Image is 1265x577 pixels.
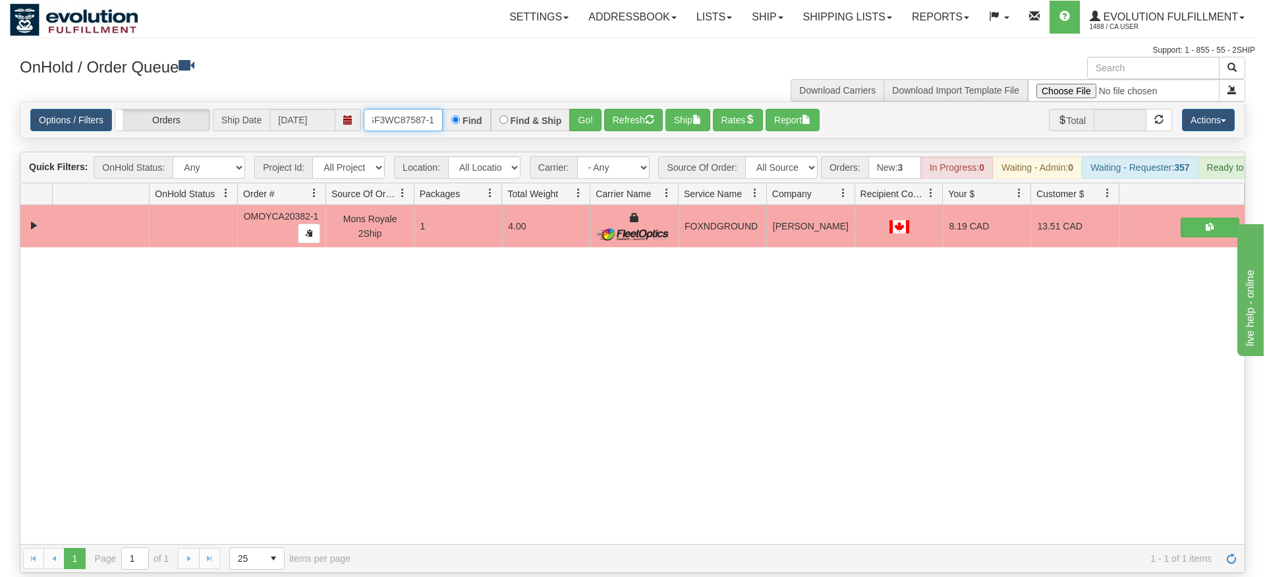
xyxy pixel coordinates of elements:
[1080,1,1254,34] a: Evolution Fulfillment 1488 / CA User
[920,182,942,204] a: Recipient Country filter column settings
[243,187,274,200] span: Order #
[1031,205,1119,247] td: 13.51 CAD
[1219,57,1245,79] button: Search
[979,162,984,173] strong: 0
[684,187,742,200] span: Service Name
[679,205,767,247] td: FOXNDGROUND
[20,152,1245,183] div: grid toolbar
[1221,548,1242,569] a: Refresh
[656,182,678,204] a: Carrier Name filter column settings
[29,160,88,173] label: Quick Filters:
[10,3,138,36] img: logo1488.jpg
[665,109,710,131] button: Ship
[215,182,237,204] a: OnHold Status filter column settings
[244,211,319,222] span: OMOYCA20382-1
[821,156,868,179] span: Orders:
[122,548,148,569] input: Page 1
[10,45,1255,56] div: Support: 1 - 855 - 55 - 2SHIP
[420,187,460,200] span: Packages
[115,109,210,131] label: Orders
[10,8,122,24] div: live help - online
[391,182,414,204] a: Source Of Order filter column settings
[744,182,766,204] a: Service Name filter column settings
[95,547,169,570] span: Page of 1
[1068,162,1073,173] strong: 0
[1082,156,1198,179] div: Waiting - Requester:
[892,85,1019,96] a: Download Import Template File
[868,156,921,179] div: New:
[578,1,687,34] a: Addressbook
[238,552,255,565] span: 25
[507,187,558,200] span: Total Weight
[298,224,320,243] button: Copy to clipboard
[902,1,979,34] a: Reports
[1090,20,1189,34] span: 1488 / CA User
[993,156,1082,179] div: Waiting - Admin:
[860,187,926,200] span: Recipient Country
[499,1,578,34] a: Settings
[772,187,812,200] span: Company
[766,109,820,131] button: Report
[832,182,855,204] a: Company filter column settings
[1182,109,1235,131] button: Actions
[1235,221,1264,355] iframe: chat widget
[303,182,325,204] a: Order # filter column settings
[155,187,215,200] span: OnHold Status
[263,548,284,569] span: select
[20,57,623,76] h3: OnHold / Order Queue
[229,547,285,570] span: Page sizes drop down
[1036,187,1084,200] span: Customer $
[658,156,745,179] span: Source Of Order:
[94,156,173,179] span: OnHold Status:
[742,1,793,34] a: Ship
[364,109,443,131] input: Order #
[793,1,902,34] a: Shipping lists
[604,109,663,131] button: Refresh
[1174,162,1189,173] strong: 357
[369,553,1212,564] span: 1 - 1 of 1 items
[1008,182,1030,204] a: Your $ filter column settings
[1181,218,1239,237] button: Shipping Documents
[898,162,903,173] strong: 3
[1087,57,1220,79] input: Search
[511,116,562,125] label: Find & Ship
[687,1,742,34] a: Lists
[921,156,993,179] div: In Progress:
[713,109,764,131] button: Rates
[420,221,425,231] span: 1
[766,205,855,247] td: [PERSON_NAME]
[508,221,526,231] span: 4.00
[1049,109,1094,131] span: Total
[479,182,501,204] a: Packages filter column settings
[1100,11,1238,22] span: Evolution Fulfillment
[943,205,1031,247] td: 8.19 CAD
[229,547,351,570] span: items per page
[331,187,397,200] span: Source Of Order
[948,187,974,200] span: Your $
[30,109,112,131] a: Options / Filters
[254,156,312,179] span: Project Id:
[889,220,909,233] img: CA
[1028,79,1220,102] input: Import
[799,85,876,96] a: Download Carriers
[394,156,448,179] span: Location:
[596,228,673,241] img: FleetOptics Inc.
[1096,182,1119,204] a: Customer $ filter column settings
[596,187,651,200] span: Carrier Name
[567,182,590,204] a: Total Weight filter column settings
[530,156,577,179] span: Carrier:
[332,212,408,241] div: Mons Royale 2Ship
[64,548,85,569] span: Page 1
[463,116,482,125] label: Find
[569,109,602,131] button: Go!
[26,218,42,234] a: Collapse
[213,109,269,131] span: Ship Date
